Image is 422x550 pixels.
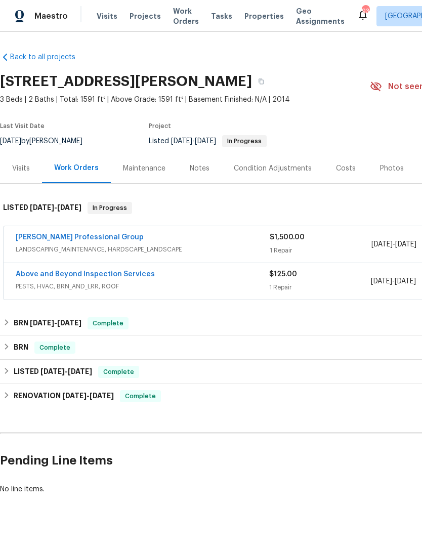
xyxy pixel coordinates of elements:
span: Geo Assignments [296,6,345,26]
h6: BRN [14,342,28,354]
span: Projects [130,11,161,21]
div: Notes [190,163,209,174]
span: [DATE] [40,368,65,375]
span: [DATE] [371,278,392,285]
span: Maestro [34,11,68,21]
span: $1,500.00 [270,234,305,241]
h6: BRN [14,317,81,329]
span: [DATE] [171,138,192,145]
span: [DATE] [57,319,81,326]
span: - [371,276,416,286]
span: [DATE] [395,278,416,285]
span: - [30,204,81,211]
span: [DATE] [62,392,87,399]
span: In Progress [223,138,266,144]
div: 1 Repair [270,245,371,256]
div: Costs [336,163,356,174]
span: Complete [89,318,128,328]
span: In Progress [89,203,131,213]
span: Complete [121,391,160,401]
span: - [171,138,216,145]
span: $125.00 [269,271,297,278]
span: [DATE] [30,319,54,326]
span: [DATE] [90,392,114,399]
div: 93 [362,6,369,16]
div: 1 Repair [269,282,370,292]
span: - [40,368,92,375]
span: Visits [97,11,117,21]
div: Maintenance [123,163,165,174]
span: - [30,319,81,326]
div: Photos [380,163,404,174]
span: LANDSCAPING_MAINTENANCE, HARDSCAPE_LANDSCAPE [16,244,270,255]
h6: RENOVATION [14,390,114,402]
div: Visits [12,163,30,174]
span: Listed [149,138,267,145]
span: - [371,239,416,249]
span: [DATE] [30,204,54,211]
a: [PERSON_NAME] Professional Group [16,234,144,241]
span: [DATE] [395,241,416,248]
a: Above and Beyond Inspection Services [16,271,155,278]
button: Copy Address [252,72,270,91]
span: Project [149,123,171,129]
div: Condition Adjustments [234,163,312,174]
span: [DATE] [371,241,393,248]
span: PESTS, HVAC, BRN_AND_LRR, ROOF [16,281,269,291]
h6: LISTED [14,366,92,378]
span: [DATE] [57,204,81,211]
span: - [62,392,114,399]
span: Properties [244,11,284,21]
span: Complete [99,367,138,377]
span: [DATE] [68,368,92,375]
span: Work Orders [173,6,199,26]
span: Complete [35,343,74,353]
span: [DATE] [195,138,216,145]
div: Work Orders [54,163,99,173]
span: Tasks [211,13,232,20]
h6: LISTED [3,202,81,214]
